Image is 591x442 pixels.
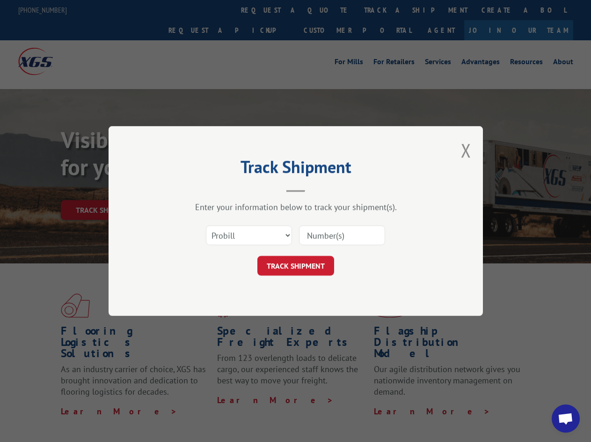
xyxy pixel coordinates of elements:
h2: Track Shipment [155,160,436,178]
a: Open chat [552,405,580,433]
div: Enter your information below to track your shipment(s). [155,202,436,212]
button: Close modal [461,138,471,163]
input: Number(s) [299,225,385,245]
button: TRACK SHIPMENT [257,256,334,276]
